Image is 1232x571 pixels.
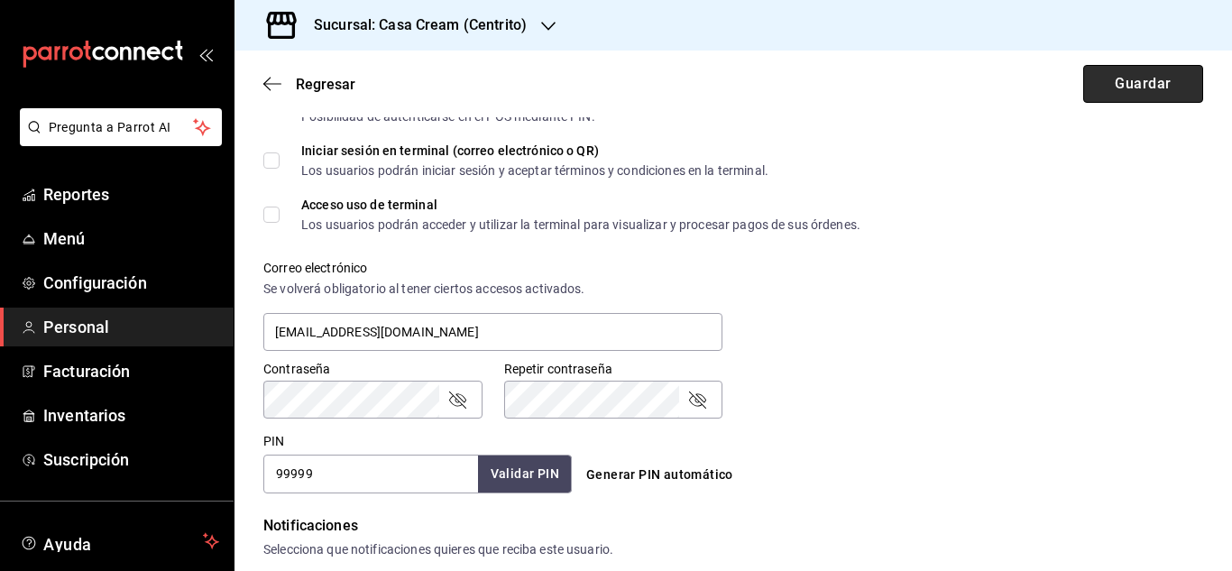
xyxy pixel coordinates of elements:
button: Guardar [1083,65,1203,103]
span: Pregunta a Parrot AI [49,118,194,137]
span: Inventarios [43,403,219,428]
span: Facturación [43,359,219,383]
label: Repetir contraseña [504,363,723,375]
label: Contraseña [263,363,483,375]
button: open_drawer_menu [198,47,213,61]
button: Validar PIN [478,456,572,493]
div: Se volverá obligatorio al tener ciertos accesos activados. [263,280,722,299]
a: Pregunta a Parrot AI [13,131,222,150]
button: passwordField [686,389,708,410]
span: Suscripción [43,447,219,472]
label: PIN [263,435,284,447]
h3: Sucursal: Casa Cream (Centrito) [299,14,527,36]
span: Ayuda [43,530,196,552]
span: Personal [43,315,219,339]
input: 3 a 6 dígitos [263,455,478,493]
div: Los usuarios podrán acceder y utilizar la terminal para visualizar y procesar pagos de sus órdenes. [301,218,860,231]
div: Acceso uso de terminal [301,198,860,211]
span: Regresar [296,76,355,93]
button: passwordField [446,389,468,410]
div: Selecciona que notificaciones quieres que reciba este usuario. [263,540,1203,559]
span: Configuración [43,271,219,295]
div: Posibilidad de autenticarse en el POS mediante PIN. [301,110,595,123]
div: Los usuarios podrán iniciar sesión y aceptar términos y condiciones en la terminal. [301,164,768,177]
button: Generar PIN automático [579,458,740,492]
label: Correo electrónico [263,262,722,274]
button: Pregunta a Parrot AI [20,108,222,146]
div: Iniciar sesión en terminal (correo electrónico o QR) [301,144,768,157]
span: Reportes [43,182,219,207]
span: Menú [43,226,219,251]
button: Regresar [263,76,355,93]
div: Notificaciones [263,515,1203,537]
